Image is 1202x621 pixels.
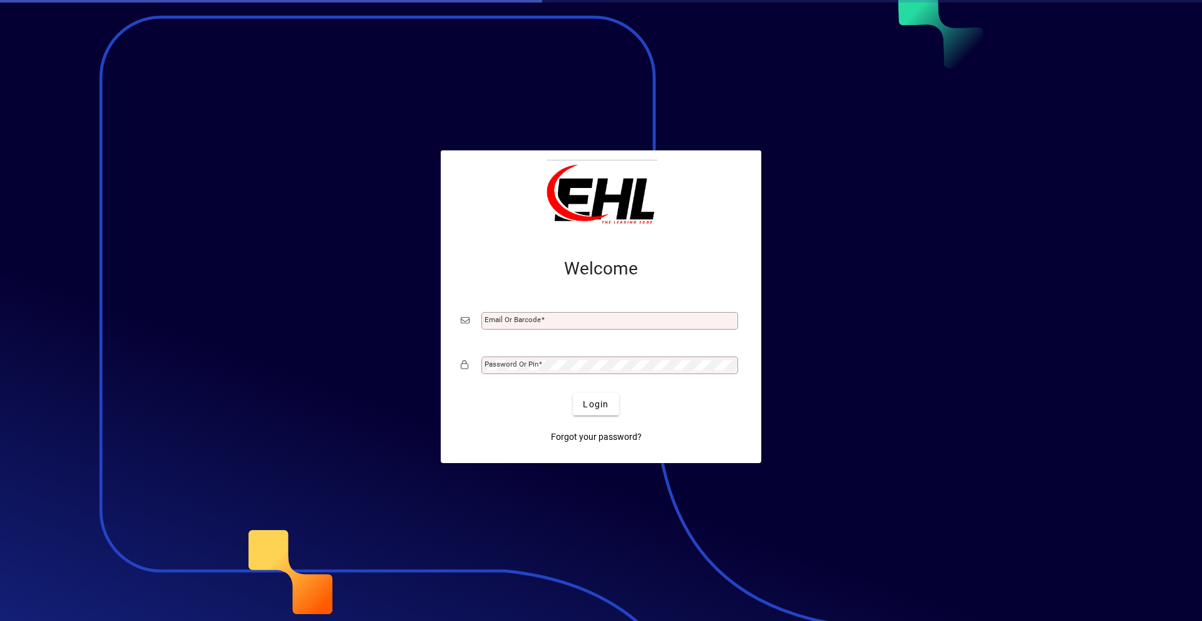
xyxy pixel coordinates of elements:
span: Login [583,398,609,411]
h2: Welcome [461,258,741,279]
mat-label: Email or Barcode [485,315,541,324]
mat-label: Password or Pin [485,360,538,368]
button: Login [573,393,619,415]
span: Forgot your password? [551,431,642,444]
a: Forgot your password? [546,425,647,448]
